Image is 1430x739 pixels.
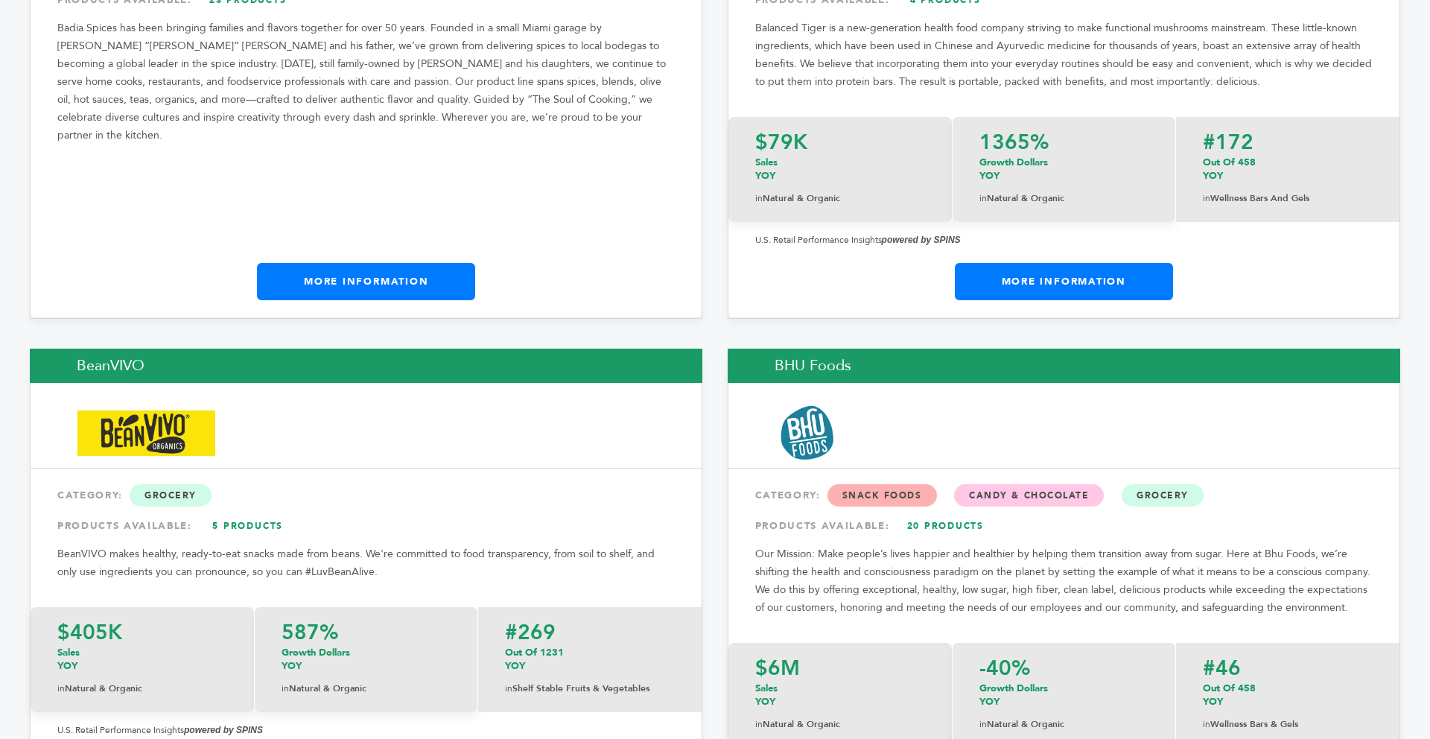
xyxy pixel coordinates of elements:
p: Natural & Organic [979,190,1148,207]
span: Candy & Chocolate [954,484,1104,507]
p: Natural & Organic [57,680,227,697]
p: BeanVIVO makes healthy, ready-to-eat snacks made from beans. We're committed to food transparency... [57,545,675,581]
span: YOY [1203,169,1223,183]
div: PRODUCTS AVAILABLE: [755,513,1373,539]
p: Natural & Organic [755,190,925,207]
span: in [282,682,289,694]
span: YOY [1203,695,1223,708]
p: U.S. Retail Performance Insights [755,231,1373,249]
p: Out of 458 [1203,156,1373,183]
strong: powered by SPINS [184,725,263,735]
span: in [979,718,987,730]
p: U.S. Retail Performance Insights [57,721,675,739]
span: in [979,192,987,204]
span: in [57,682,65,694]
p: Natural & Organic [755,716,925,733]
p: $405K [57,622,227,643]
h2: BHU Foods [728,349,1400,383]
span: YOY [755,169,775,183]
div: CATEGORY: [755,482,1373,509]
p: Growth Dollars [979,156,1148,183]
span: YOY [282,659,302,673]
img: BeanVIVO [77,410,215,457]
p: 587% [282,622,451,643]
a: 20 Products [893,513,997,539]
span: YOY [979,695,1000,708]
p: #269 [505,622,675,643]
span: YOY [505,659,525,673]
p: $79K [755,132,925,153]
p: Natural & Organic [979,716,1148,733]
span: YOY [979,169,1000,183]
p: Shelf Stable Fruits & Vegetables [505,680,675,697]
span: in [505,682,512,694]
p: Growth Dollars [979,682,1148,708]
span: in [755,718,763,730]
strong: powered by SPINS [882,235,961,245]
p: Natural & Organic [282,680,451,697]
span: Grocery [130,484,212,507]
span: Snack Foods [827,484,937,507]
span: YOY [755,695,775,708]
p: Wellness Bars & Gels [1203,716,1373,733]
p: Sales [755,156,925,183]
p: Sales [57,646,227,673]
div: PRODUCTS AVAILABLE: [57,513,675,539]
p: Out of 1231 [505,646,675,673]
p: Balanced Tiger is a new-generation health food company striving to make functional mushrooms main... [755,19,1373,91]
img: BHU Foods [775,402,839,465]
p: Our Mission: Make people’s lives happier and healthier by helping them transition away from sugar... [755,545,1373,617]
p: Out Of 458 [1203,682,1373,708]
p: 1365% [979,132,1148,153]
a: More Information [955,263,1173,300]
p: $6M [755,658,925,679]
a: 5 Products [196,513,300,539]
span: in [755,192,763,204]
span: Grocery [1122,484,1204,507]
span: YOY [57,659,77,673]
p: Growth Dollars [282,646,451,673]
p: -40% [979,658,1148,679]
span: in [1203,192,1210,204]
p: Sales [755,682,925,708]
p: Wellness Bars and Gels [1203,190,1373,207]
div: CATEGORY: [57,482,675,509]
h2: BeanVIVO [30,349,702,383]
p: #172 [1203,132,1373,153]
a: More Information [257,263,475,300]
p: Badia Spices has been bringing families and flavors together for over 50 years. Founded in a smal... [57,19,675,145]
span: in [1203,718,1210,730]
p: #46 [1203,658,1373,679]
